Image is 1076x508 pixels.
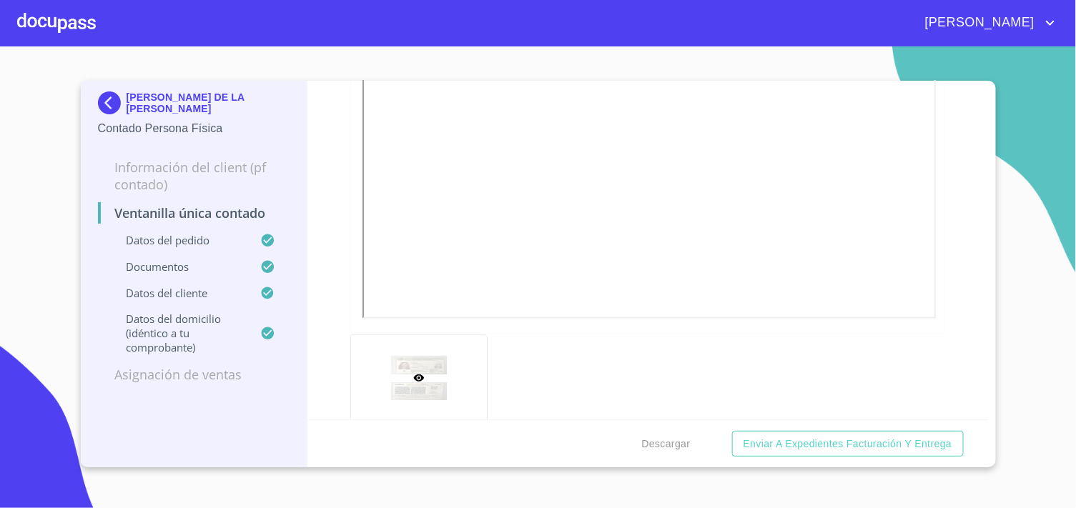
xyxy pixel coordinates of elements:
p: Documentos [98,259,261,274]
span: [PERSON_NAME] [914,11,1042,34]
p: Asignación de Ventas [98,366,290,383]
p: Datos del cliente [98,286,261,300]
p: Ventanilla única contado [98,204,290,221]
button: account of current user [914,11,1059,34]
p: [PERSON_NAME] DE LA [PERSON_NAME] [127,91,290,114]
button: Descargar [636,431,696,457]
p: Datos del pedido [98,233,261,247]
button: Enviar a Expedientes Facturación y Entrega [732,431,964,457]
span: Enviar a Expedientes Facturación y Entrega [744,435,952,453]
p: Contado Persona Física [98,120,290,137]
p: Datos del domicilio (idéntico a tu comprobante) [98,312,261,354]
img: Docupass spot blue [98,91,127,114]
p: Información del Client (PF contado) [98,159,290,193]
div: [PERSON_NAME] DE LA [PERSON_NAME] [98,91,290,120]
span: Descargar [642,435,691,453]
